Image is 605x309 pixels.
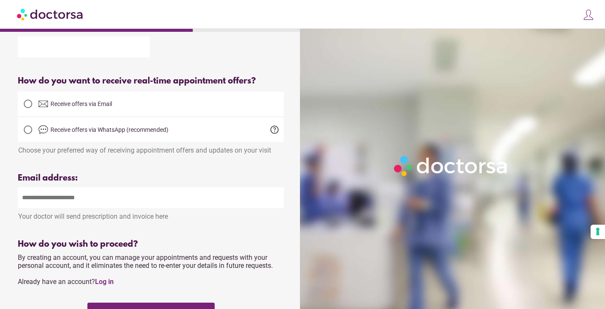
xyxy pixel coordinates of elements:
span: By creating an account, you can manage your appointments and requests with your personal account,... [18,253,273,286]
div: How do you wish to proceed? [18,239,284,249]
img: email [38,99,48,109]
img: Doctorsa.com [17,5,84,24]
img: icons8-customer-100.png [583,9,594,21]
img: Logo-Doctorsa-trans-White-partial-flat.png [391,153,512,180]
a: Log in [95,278,114,286]
span: Receive offers via Email [50,100,112,107]
img: chat [38,125,48,135]
div: Choose your preferred way of receiving appointment offers and updates on your visit [18,142,284,154]
span: Receive offers via WhatsApp (recommended) [50,126,168,133]
div: How do you want to receive real-time appointment offers? [18,76,284,86]
button: Your consent preferences for tracking technologies [591,225,605,239]
div: Your doctor will send prescription and invoice here [18,208,284,220]
span: help [269,125,280,135]
div: Email address: [18,173,284,183]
